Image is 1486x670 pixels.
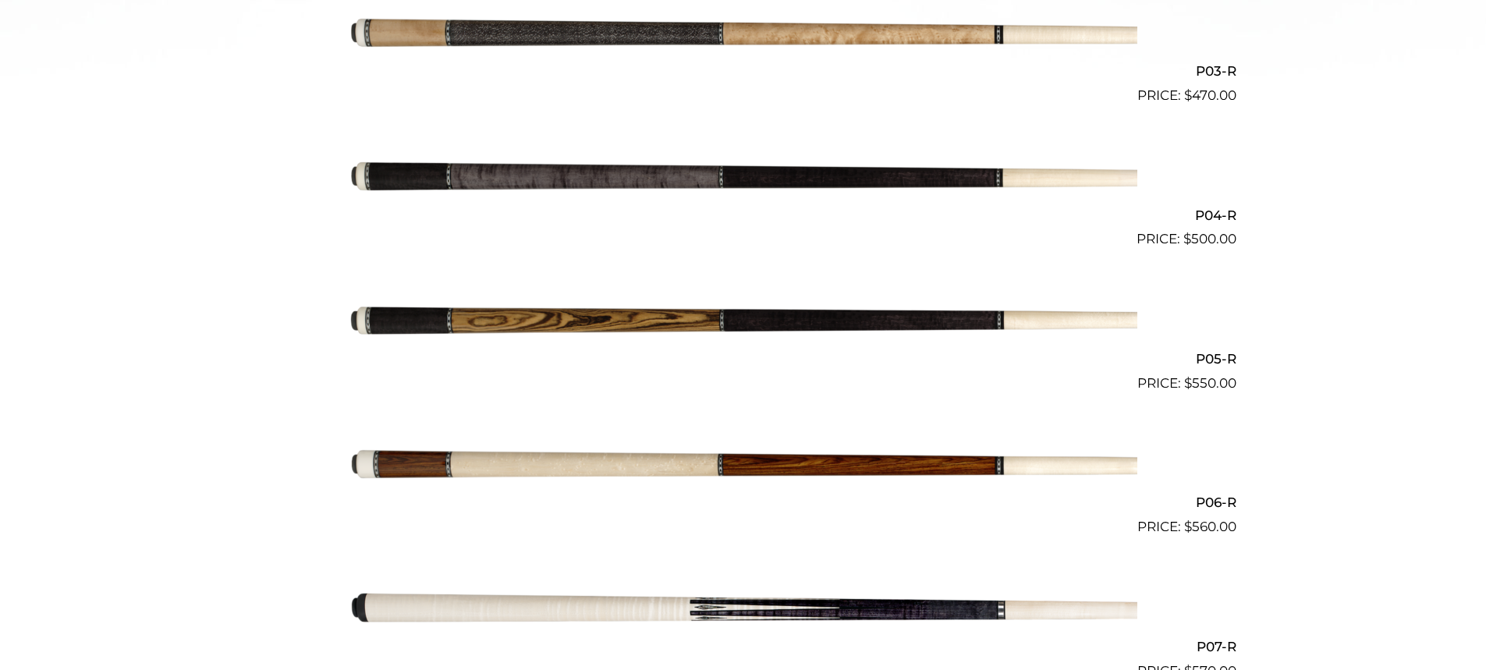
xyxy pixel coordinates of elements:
bdi: 470.00 [1184,87,1236,103]
img: P04-R [349,112,1137,243]
bdi: 500.00 [1183,231,1236,246]
span: $ [1184,519,1192,534]
bdi: 560.00 [1184,519,1236,534]
h2: P04-R [250,200,1236,229]
h2: P07-R [250,632,1236,661]
span: $ [1184,87,1192,103]
a: P04-R $500.00 [250,112,1236,250]
span: $ [1183,231,1191,246]
img: P05-R [349,256,1137,387]
h2: P06-R [250,488,1236,517]
a: P06-R $560.00 [250,400,1236,537]
img: P06-R [349,400,1137,531]
bdi: 550.00 [1184,375,1236,391]
h2: P03-R [250,57,1236,86]
span: $ [1184,375,1192,391]
h2: P05-R [250,344,1236,373]
a: P05-R $550.00 [250,256,1236,393]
